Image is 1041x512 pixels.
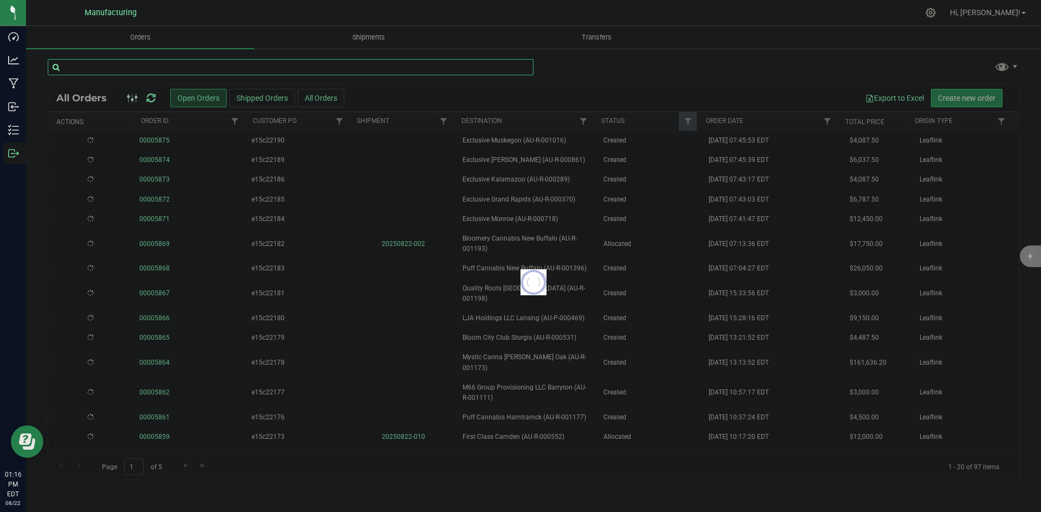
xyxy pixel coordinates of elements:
[950,8,1020,17] span: Hi, [PERSON_NAME]!
[48,59,534,75] input: Search Order ID, Destination, Customer PO...
[26,26,254,49] a: Orders
[8,31,19,42] inline-svg: Dashboard
[5,499,21,507] p: 08/22
[85,8,137,17] span: Manufacturing
[11,425,43,458] iframe: Resource center
[254,26,483,49] a: Shipments
[338,33,400,42] span: Shipments
[8,101,19,112] inline-svg: Inbound
[8,125,19,135] inline-svg: Inventory
[8,78,19,89] inline-svg: Manufacturing
[567,33,626,42] span: Transfers
[8,55,19,66] inline-svg: Analytics
[483,26,711,49] a: Transfers
[5,470,21,499] p: 01:16 PM EDT
[924,8,937,18] div: Manage settings
[8,148,19,159] inline-svg: Outbound
[115,33,165,42] span: Orders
